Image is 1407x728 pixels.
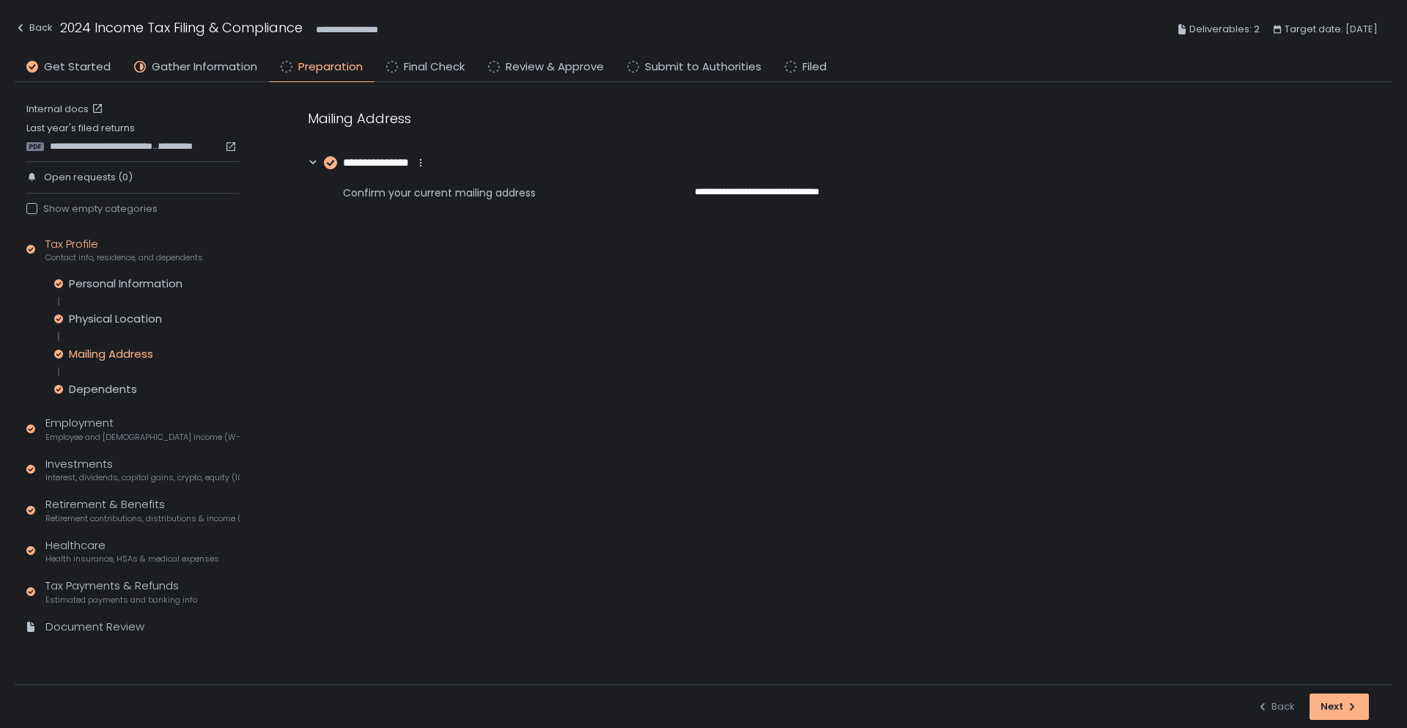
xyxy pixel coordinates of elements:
div: Tax Profile [45,236,203,264]
div: Next [1321,700,1358,713]
span: Interest, dividends, capital gains, crypto, equity (1099s, K-1s) [45,472,240,483]
span: Confirm your current mailing address [343,185,660,200]
button: Next [1310,694,1369,720]
div: Mailing Address [308,109,1011,128]
div: Tax Payments & Refunds [45,578,197,606]
span: Get Started [44,59,111,76]
button: Back [1257,694,1295,720]
span: Submit to Authorities [645,59,761,76]
div: Personal Information [69,276,182,291]
span: Health insurance, HSAs & medical expenses [45,554,219,565]
span: Open requests (0) [44,171,133,184]
span: Gather Information [152,59,257,76]
div: Last year's filed returns [26,122,240,152]
div: Healthcare [45,537,219,565]
span: Deliverables: 2 [1189,21,1260,38]
div: Investments [45,456,240,484]
h1: 2024 Income Tax Filing & Compliance [60,18,303,37]
div: Employment [45,415,240,443]
span: Final Check [404,59,465,76]
span: Preparation [298,59,363,76]
div: Document Review [45,619,144,636]
span: Employee and [DEMOGRAPHIC_DATA] income (W-2s) [45,432,240,443]
div: Dependents [69,382,137,397]
div: Back [1257,700,1295,713]
a: Internal docs [26,103,106,116]
span: Target date: [DATE] [1285,21,1378,38]
span: Filed [802,59,827,76]
button: Back [15,18,53,42]
span: Retirement contributions, distributions & income (1099-R, 5498) [45,513,240,524]
span: Contact info, residence, and dependents [45,252,203,263]
div: Physical Location [69,312,162,326]
div: Back [15,19,53,37]
div: Retirement & Benefits [45,496,240,524]
span: Estimated payments and banking info [45,595,197,606]
div: Mailing Address [69,347,153,361]
span: Review & Approve [506,59,604,76]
